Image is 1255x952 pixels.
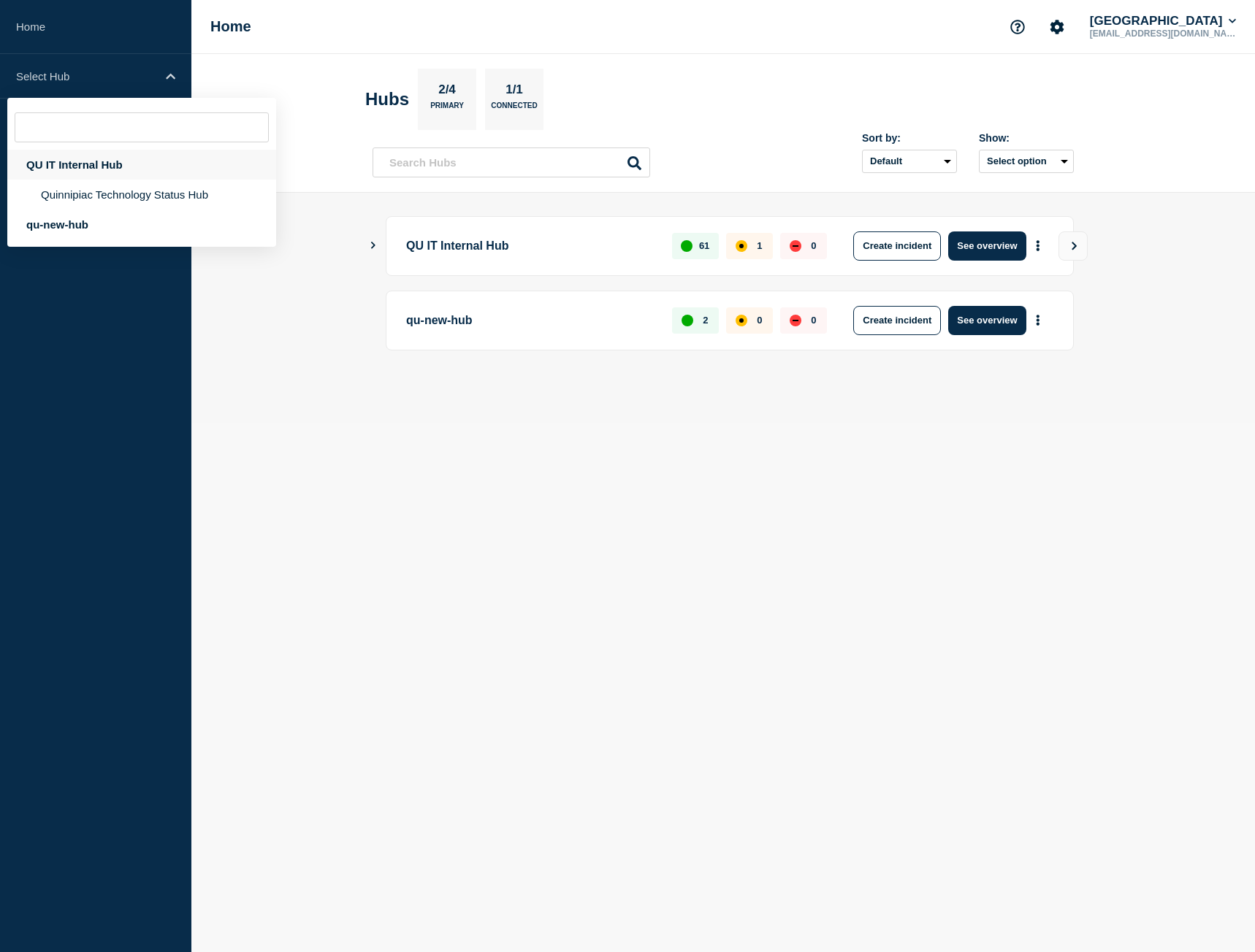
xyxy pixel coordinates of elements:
[406,306,655,335] p: qu-new-hub
[811,240,816,251] p: 0
[853,231,941,261] button: Create incident
[1042,12,1072,42] button: Account settings
[736,240,747,252] div: affected
[430,101,464,117] p: Primary
[7,180,276,210] li: Quinnipiac Technology Status Hub
[1058,231,1088,261] button: View
[979,150,1074,173] button: Select option
[682,315,693,326] div: up
[862,132,957,144] div: Sort by:
[862,150,957,173] select: Sort by
[811,315,816,326] p: 0
[681,240,693,252] div: up
[790,315,801,326] div: down
[1029,232,1048,259] button: More actions
[757,315,762,326] p: 0
[736,315,747,326] div: affected
[1087,28,1239,39] p: [EMAIL_ADDRESS][DOMAIN_NAME]
[1002,12,1033,42] button: Support
[7,210,276,239] div: qu-new-hub
[948,231,1026,261] button: See overview
[370,240,377,251] button: Show Connected Hubs
[373,147,650,177] input: Search Hubs
[757,240,762,251] p: 1
[853,306,941,335] button: Create incident
[433,82,462,101] p: 2/4
[703,315,708,326] p: 2
[16,70,156,82] p: Select Hub
[500,82,529,101] p: 1/1
[210,18,251,35] h1: Home
[491,101,537,117] p: Connected
[979,132,1074,144] div: Show:
[1029,307,1048,334] button: More actions
[699,240,709,251] p: 61
[948,306,1026,335] button: See overview
[406,231,655,261] p: QU IT Internal Hub
[790,240,801,252] div: down
[1087,14,1239,28] button: [GEOGRAPHIC_DATA]
[7,150,276,180] div: QU IT Internal Hub
[365,89,409,110] h2: Hubs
